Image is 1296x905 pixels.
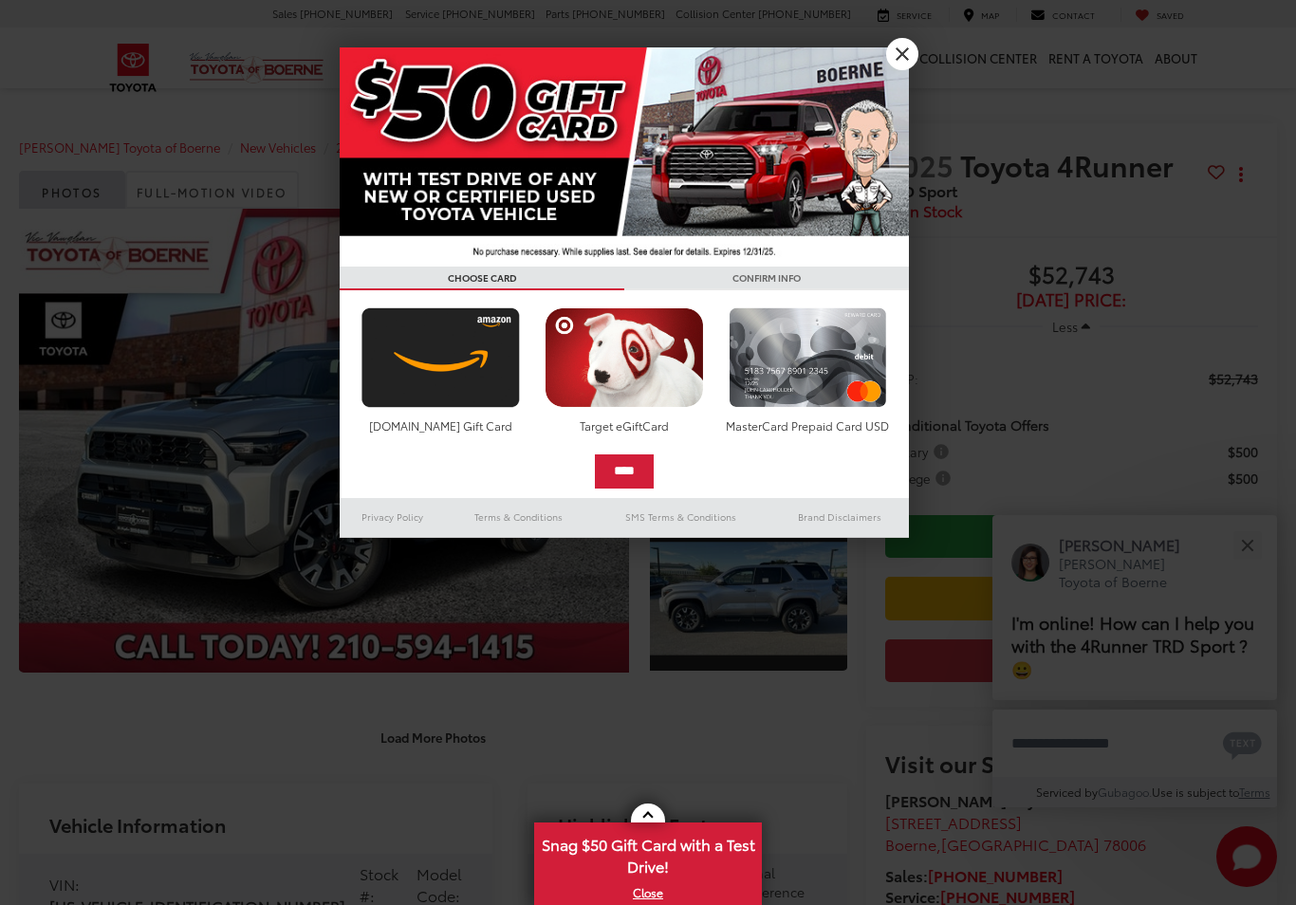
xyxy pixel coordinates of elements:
[540,307,708,408] img: targetcard.png
[591,506,770,528] a: SMS Terms & Conditions
[540,417,708,434] div: Target eGiftCard
[536,824,760,882] span: Snag $50 Gift Card with a Test Drive!
[340,267,624,290] h3: CHOOSE CARD
[770,506,909,528] a: Brand Disclaimers
[446,506,591,528] a: Terms & Conditions
[624,267,909,290] h3: CONFIRM INFO
[724,307,892,408] img: mastercard.png
[357,417,525,434] div: [DOMAIN_NAME] Gift Card
[724,417,892,434] div: MasterCard Prepaid Card USD
[340,506,446,528] a: Privacy Policy
[357,307,525,408] img: amazoncard.png
[340,47,909,267] img: 42635_top_851395.jpg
